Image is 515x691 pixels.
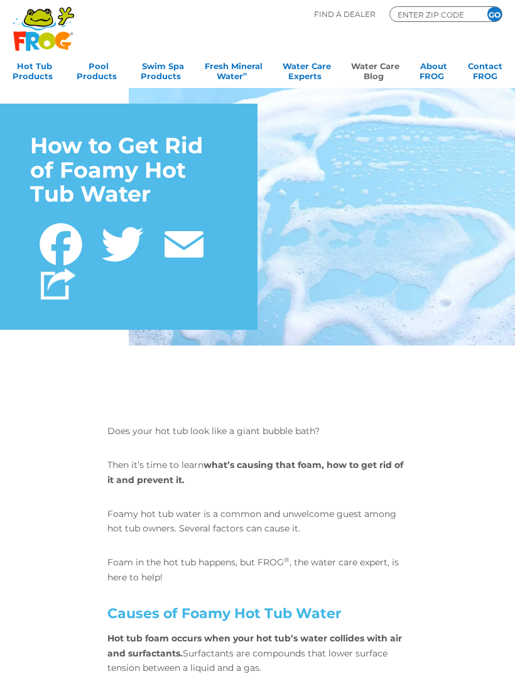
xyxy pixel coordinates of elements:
[351,57,399,82] a: Water CareBlog
[420,57,448,82] a: AboutFROG
[107,605,341,622] span: Causes of Foamy Hot Tub Water
[314,6,376,22] p: Find A Dealer
[30,216,92,268] a: Facebook
[243,70,247,77] sup: ∞
[141,57,185,82] a: Swim SpaProducts
[283,57,331,82] a: Water CareExperts
[205,57,263,82] a: Fresh MineralWater∞
[107,458,408,488] p: Then it’s time to learn
[284,556,290,564] sup: ®
[92,216,153,268] a: Twitter
[107,633,402,659] strong: Hot tub foam occurs when your hot tub’s water collides with air and surfactants.
[396,9,472,20] input: Zip Code Form
[107,555,408,585] p: Foam in the hot tub happens, but FROG , the water care expert, is here to help!
[129,88,515,345] img: Blue foamy hot tub water
[153,216,215,268] a: Email
[107,507,408,537] p: Foamy hot tub water is a common and unwelcome guest among hot tub owners. Several factors can cau...
[77,57,121,82] a: PoolProducts
[107,424,408,439] p: Does your hot tub look like a giant bubble bath?
[13,57,57,82] a: Hot TubProducts
[41,268,75,300] img: Share
[30,134,227,207] h1: How to Get Rid of Foamy Hot Tub Water
[487,7,502,21] input: GO
[107,631,408,676] p: Surfactants are compounds that lower surface tension between a liquid and a gas.
[107,459,403,486] strong: what’s causing that foam, how to get rid of it and prevent it.
[468,57,502,82] a: ContactFROG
